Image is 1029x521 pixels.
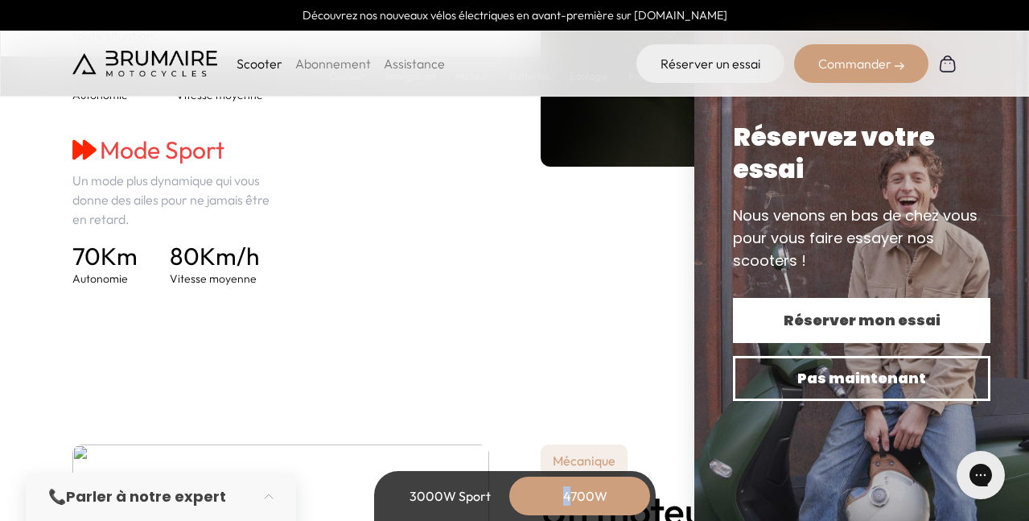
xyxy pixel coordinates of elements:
iframe: Gorgias live chat messenger [949,445,1013,505]
h3: Mode Sport [72,135,281,164]
p: Autonomie [72,271,138,287]
p: Vitesse moyenne [170,271,259,287]
h4: Km [72,242,138,271]
p: Scooter [237,54,282,73]
p: Un mode plus dynamique qui vous donne des ailes pour ne jamais être en retard. [72,171,281,229]
h4: Km/h [170,242,259,271]
img: Brumaire Motocycles [72,51,217,76]
div: 3000W Sport [386,477,515,515]
img: right-arrow-2.png [895,61,904,71]
div: Commander [794,44,928,83]
span: 80 [170,241,200,271]
p: Mécanique [541,445,628,477]
img: Panier [938,54,957,73]
div: 4700W [521,477,650,515]
img: mode-sport.png [72,138,97,162]
a: Abonnement [295,56,371,72]
a: Assistance [384,56,445,72]
span: 70 [72,241,101,271]
a: Réserver un essai [636,44,784,83]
